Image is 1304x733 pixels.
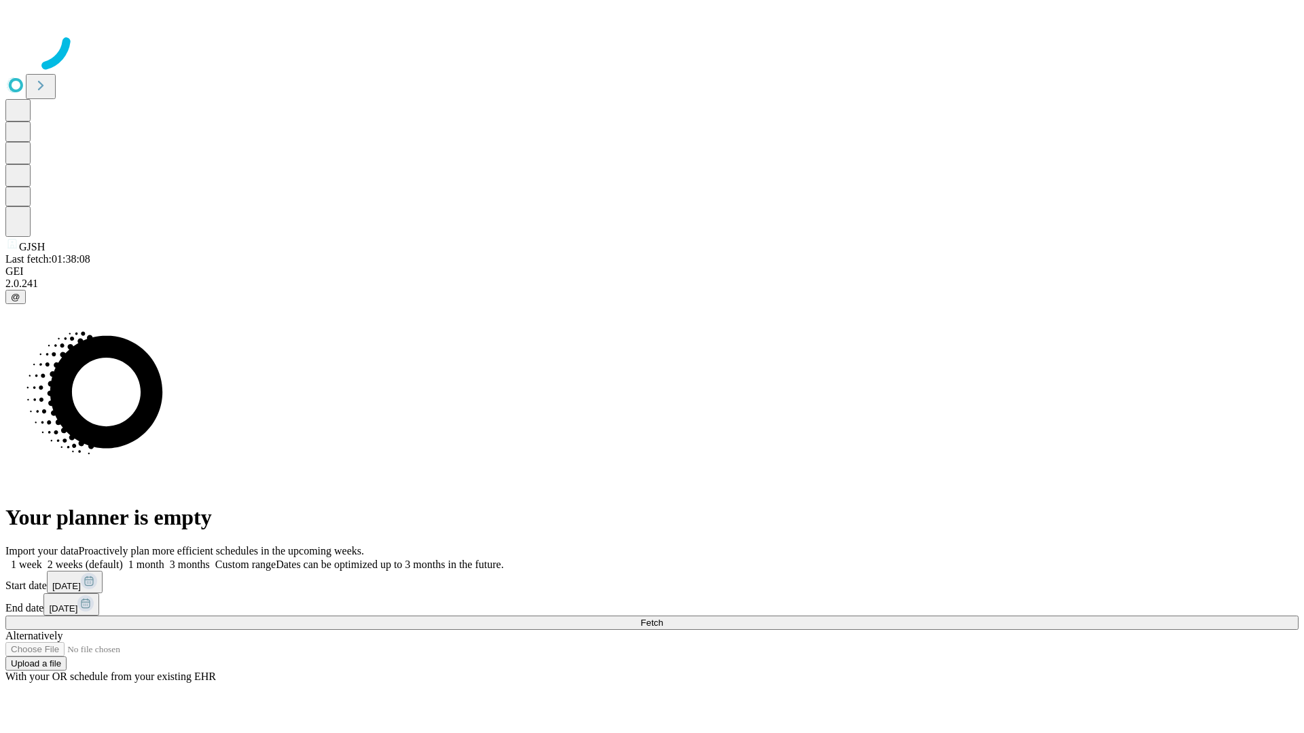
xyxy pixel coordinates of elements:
[128,559,164,570] span: 1 month
[215,559,276,570] span: Custom range
[52,581,81,591] span: [DATE]
[19,241,45,252] span: GJSH
[5,278,1299,290] div: 2.0.241
[640,618,663,628] span: Fetch
[5,671,216,682] span: With your OR schedule from your existing EHR
[5,545,79,557] span: Import your data
[5,290,26,304] button: @
[47,571,103,593] button: [DATE]
[79,545,364,557] span: Proactively plan more efficient schedules in the upcoming weeks.
[276,559,503,570] span: Dates can be optimized up to 3 months in the future.
[11,292,20,302] span: @
[5,630,62,641] span: Alternatively
[5,265,1299,278] div: GEI
[5,616,1299,630] button: Fetch
[5,571,1299,593] div: Start date
[5,593,1299,616] div: End date
[170,559,210,570] span: 3 months
[48,559,123,570] span: 2 weeks (default)
[5,505,1299,530] h1: Your planner is empty
[11,559,42,570] span: 1 week
[5,656,67,671] button: Upload a file
[5,253,90,265] span: Last fetch: 01:38:08
[49,603,77,614] span: [DATE]
[43,593,99,616] button: [DATE]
